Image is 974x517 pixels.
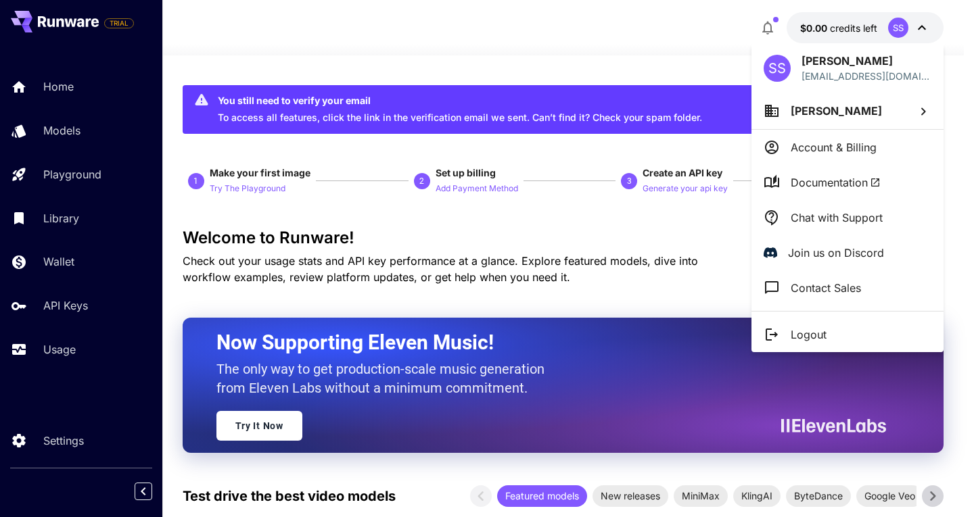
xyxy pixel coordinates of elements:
[802,69,931,83] p: [EMAIL_ADDRESS][DOMAIN_NAME]
[791,326,827,343] p: Logout
[791,210,883,226] p: Chat with Support
[802,53,931,69] p: [PERSON_NAME]
[791,280,861,296] p: Contact Sales
[764,55,791,82] div: SS
[791,139,877,155] p: Account & Billing
[751,93,944,129] button: [PERSON_NAME]
[791,174,881,191] span: Documentation
[791,104,882,118] span: [PERSON_NAME]
[788,245,884,261] p: Join us on Discord
[802,69,931,83] div: soodsangita123@gmail.com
